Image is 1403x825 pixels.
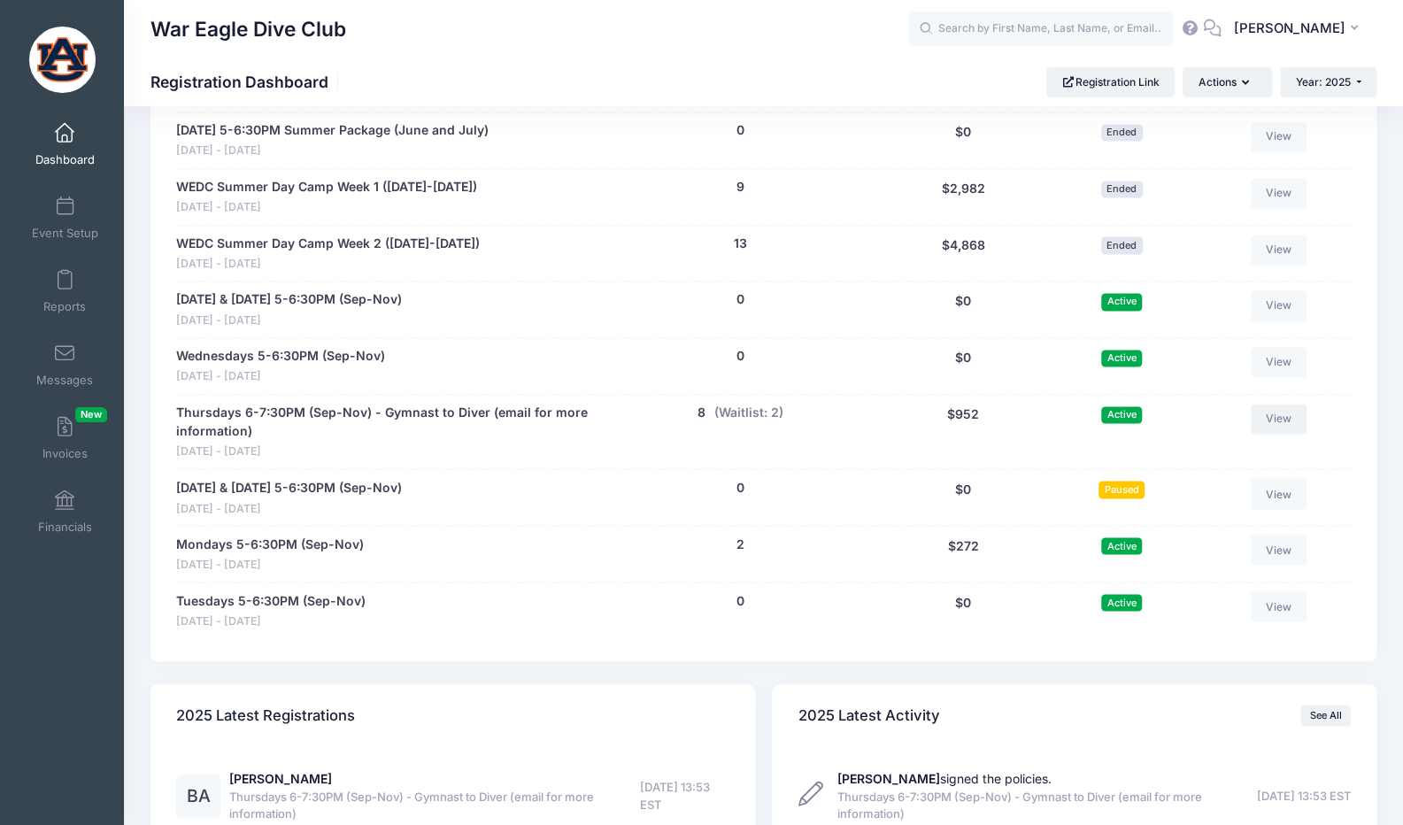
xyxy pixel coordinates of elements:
button: Year: 2025 [1280,67,1376,97]
button: 0 [736,347,744,366]
button: Actions [1183,67,1271,97]
span: [DATE] - [DATE] [176,312,402,329]
div: $0 [881,121,1045,159]
strong: [PERSON_NAME] [837,770,940,785]
a: Dashboard [23,113,107,175]
button: 0 [736,290,744,309]
a: Thursdays 6-7:30PM (Sep-Nov) - Gymnast to Diver (email for more information) [176,404,590,441]
button: 0 [736,478,744,497]
span: Active [1101,406,1142,423]
a: [DATE] 5-6:30PM Summer Package (June and July) [176,121,489,140]
div: $952 [881,404,1045,460]
div: $0 [881,591,1045,629]
span: Ended [1101,181,1143,197]
span: Active [1101,537,1142,554]
h1: Registration Dashboard [150,73,343,91]
span: [DATE] - [DATE] [176,143,489,159]
span: Paused [1099,481,1145,497]
a: Messages [23,334,107,396]
div: $4,868 [881,235,1045,273]
a: View [1251,478,1307,508]
a: Financials [23,481,107,543]
div: $0 [881,290,1045,328]
span: Reports [43,299,86,314]
div: $0 [881,478,1045,516]
span: Active [1101,293,1142,310]
h4: 2025 Latest Registrations [176,690,355,740]
button: 2 [736,535,744,553]
span: Event Setup [32,226,98,241]
span: Invoices [42,446,88,461]
span: [DATE] - [DATE] [176,199,477,216]
span: [PERSON_NAME] [1233,19,1345,38]
a: View [1251,535,1307,565]
h1: War Eagle Dive Club [150,9,346,50]
span: Thursdays 6-7:30PM (Sep-Nov) - Gymnast to Diver (email for more information) [229,788,640,822]
span: [DATE] - [DATE] [176,443,590,460]
a: View [1251,121,1307,151]
a: [PERSON_NAME]signed the policies. [837,770,1052,785]
a: Mondays 5-6:30PM (Sep-Nov) [176,535,364,553]
span: Active [1101,350,1142,366]
span: [DATE] 13:53 EST [640,778,729,813]
span: [DATE] - [DATE] [176,368,385,385]
a: View [1251,178,1307,208]
span: New [75,407,107,422]
button: 8 [698,404,705,422]
a: Registration Link [1046,67,1175,97]
span: Ended [1101,124,1143,141]
span: Messages [36,373,93,388]
span: Year: 2025 [1296,75,1351,89]
button: [PERSON_NAME] [1222,9,1376,50]
a: [DATE] & [DATE] 5-6:30PM (Sep-Nov) [176,290,402,309]
a: View [1251,591,1307,621]
span: Financials [38,520,92,535]
a: InvoicesNew [23,407,107,469]
a: BA [176,789,220,804]
span: [DATE] - [DATE] [176,500,402,517]
a: Tuesdays 5-6:30PM (Sep-Nov) [176,591,366,610]
a: Reports [23,260,107,322]
div: $272 [881,535,1045,573]
span: [DATE] - [DATE] [176,256,480,273]
a: WEDC Summer Day Camp Week 1 ([DATE]-[DATE]) [176,178,477,197]
button: 9 [736,178,744,197]
a: View [1251,404,1307,434]
input: Search by First Name, Last Name, or Email... [908,12,1174,47]
button: (Waitlist: 2) [713,404,782,422]
div: $0 [881,347,1045,385]
span: Thursdays 6-7:30PM (Sep-Nov) - Gymnast to Diver (email for more information) [837,788,1252,822]
a: [DATE] & [DATE] 5-6:30PM (Sep-Nov) [176,478,402,497]
button: 0 [736,121,744,140]
span: Dashboard [35,152,95,167]
h4: 2025 Latest Activity [798,690,940,740]
div: $2,982 [881,178,1045,216]
span: Active [1101,594,1142,611]
a: View [1251,347,1307,377]
span: [DATE] 13:53 EST [1257,787,1351,805]
a: View [1251,290,1307,320]
img: War Eagle Dive Club [29,27,96,93]
a: See All [1300,705,1351,726]
span: [DATE] - [DATE] [176,556,364,573]
a: Wednesdays 5-6:30PM (Sep-Nov) [176,347,385,366]
a: [PERSON_NAME] [229,770,332,785]
a: WEDC Summer Day Camp Week 2 ([DATE]-[DATE]) [176,235,480,253]
div: BA [176,774,220,818]
button: 0 [736,591,744,610]
span: Ended [1101,236,1143,253]
a: View [1251,235,1307,265]
a: Event Setup [23,187,107,249]
span: [DATE] - [DATE] [176,613,366,629]
button: 13 [733,235,746,253]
